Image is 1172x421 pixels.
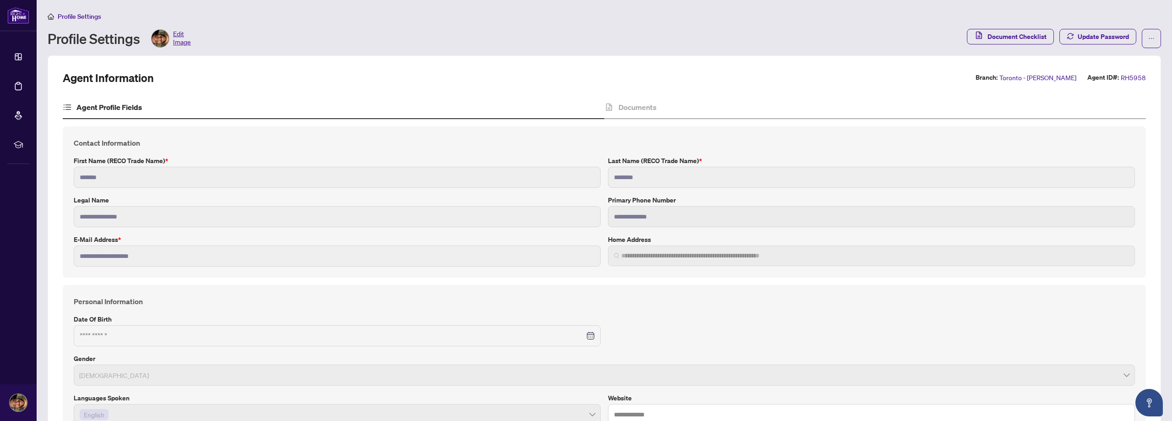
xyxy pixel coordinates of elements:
label: Home Address [608,235,1135,245]
label: Languages spoken [74,393,601,403]
span: English [80,409,109,420]
label: Date of Birth [74,314,601,324]
h4: Personal Information [74,296,1135,307]
img: Profile Icon [10,394,27,411]
span: ellipsis [1148,35,1155,42]
span: Edit Image [173,29,191,48]
span: Toronto - [PERSON_NAME] [999,72,1076,83]
h4: Contact Information [74,137,1135,148]
img: Profile Icon [152,30,169,47]
label: Legal Name [74,195,601,205]
img: search_icon [614,253,619,258]
h4: Documents [619,102,657,113]
label: Gender [74,354,1135,364]
h2: Agent Information [63,71,154,85]
img: logo [7,7,29,24]
button: Update Password [1059,29,1136,44]
span: Document Checklist [988,29,1047,44]
label: Agent ID#: [1087,72,1119,83]
div: Profile Settings [48,29,191,48]
label: Website [608,393,1135,403]
span: Update Password [1078,29,1129,44]
label: E-mail Address [74,235,601,245]
label: Primary Phone Number [608,195,1135,205]
span: RH5958 [1121,72,1146,83]
label: First Name (RECO Trade Name) [74,156,601,166]
span: home [48,13,54,20]
label: Last Name (RECO Trade Name) [608,156,1135,166]
span: Profile Settings [58,12,101,21]
span: English [84,410,104,420]
button: Open asap [1135,389,1163,416]
label: Branch: [976,72,998,83]
span: Male [79,366,1129,384]
h4: Agent Profile Fields [76,102,142,113]
button: Document Checklist [967,29,1054,44]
